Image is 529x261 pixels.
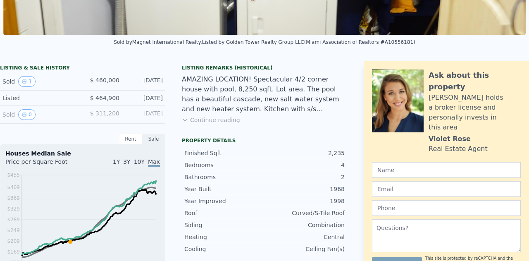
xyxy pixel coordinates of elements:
[264,221,345,229] div: Combination
[7,249,20,255] tspan: $169
[126,94,163,102] div: [DATE]
[429,134,471,144] div: Violet Rose
[184,185,264,193] div: Year Built
[7,217,20,223] tspan: $289
[5,158,83,171] div: Price per Square Foot
[202,39,415,45] div: Listed by Golden Tower Realty Group LLC (Miami Association of Realtors #A10556181)
[184,161,264,169] div: Bedrooms
[182,74,347,114] div: AMAZING LOCATION! Spectacular 4/2 corner house with pool, 8,250 sqft. Lot area. The pool has a be...
[119,134,142,144] div: Rent
[113,158,120,165] span: 1Y
[90,77,119,84] span: $ 460,000
[184,221,264,229] div: Siding
[18,109,36,120] button: View historical data
[2,109,76,120] div: Sold
[5,149,160,158] div: Houses Median Sale
[264,185,345,193] div: 1968
[90,95,119,101] span: $ 464,900
[372,162,521,178] input: Name
[264,161,345,169] div: 4
[182,137,347,144] div: Property details
[184,209,264,217] div: Roof
[126,109,163,120] div: [DATE]
[7,195,20,201] tspan: $369
[90,110,119,117] span: $ 311,200
[264,197,345,205] div: 1998
[184,233,264,241] div: Heating
[184,245,264,253] div: Cooling
[7,238,20,244] tspan: $209
[264,245,345,253] div: Ceiling Fan(s)
[264,149,345,157] div: 2,235
[184,149,264,157] div: Finished Sqft
[2,94,76,102] div: Listed
[372,200,521,216] input: Phone
[184,197,264,205] div: Year Improved
[182,116,240,124] button: Continue reading
[18,76,36,87] button: View historical data
[184,173,264,181] div: Bathrooms
[264,173,345,181] div: 2
[429,144,488,154] div: Real Estate Agent
[429,69,521,93] div: Ask about this property
[142,134,165,144] div: Sale
[148,158,160,167] span: Max
[134,158,145,165] span: 10Y
[7,184,20,190] tspan: $409
[372,181,521,197] input: Email
[264,233,345,241] div: Central
[7,206,20,212] tspan: $329
[2,76,76,87] div: Sold
[123,158,130,165] span: 3Y
[7,227,20,233] tspan: $249
[429,93,521,132] div: [PERSON_NAME] holds a broker license and personally invests in this area
[126,76,163,87] div: [DATE]
[7,172,20,178] tspan: $455
[182,65,347,71] div: Listing Remarks (Historical)
[264,209,345,217] div: Curved/S-Tile Roof
[114,39,202,45] div: Sold by Magnet International Realty .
